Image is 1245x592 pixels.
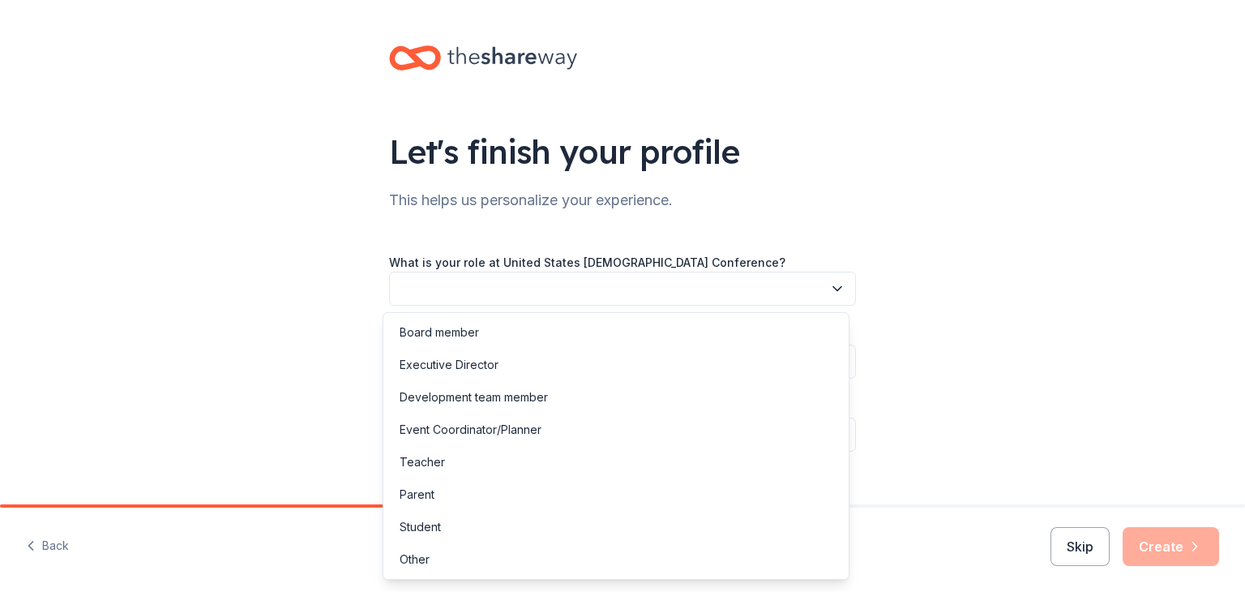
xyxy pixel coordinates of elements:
div: Development team member [400,388,548,407]
div: Event Coordinator/Planner [400,420,541,440]
div: Parent [400,485,434,504]
div: Other [400,550,430,569]
div: Student [400,517,441,537]
div: Executive Director [400,355,498,375]
div: Teacher [400,453,445,472]
div: Board member [400,323,479,342]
